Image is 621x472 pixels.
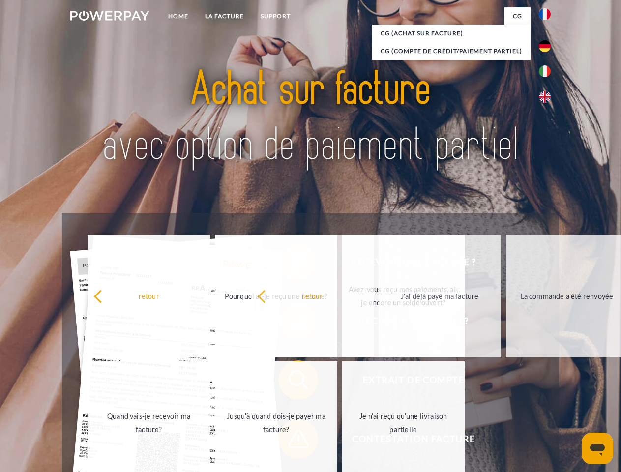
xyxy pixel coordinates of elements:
div: retour [93,289,204,302]
div: Pourquoi ai-je reçu une facture? [221,289,331,302]
a: CG [504,7,531,25]
a: CG (achat sur facture) [372,25,531,42]
img: logo-powerpay-white.svg [70,11,149,21]
img: de [539,40,551,52]
div: Je n'ai reçu qu'une livraison partielle [348,410,459,436]
img: en [539,91,551,103]
a: Home [160,7,197,25]
div: J'ai déjà payé ma facture [384,289,495,302]
div: Jusqu'à quand dois-je payer ma facture? [221,410,331,436]
iframe: Bouton de lancement de la fenêtre de messagerie [582,433,613,464]
img: fr [539,8,551,20]
a: LA FACTURE [197,7,252,25]
img: it [539,65,551,77]
img: title-powerpay_fr.svg [94,47,527,188]
a: CG (Compte de crédit/paiement partiel) [372,42,531,60]
div: retour [257,289,368,302]
a: Support [252,7,299,25]
div: Quand vais-je recevoir ma facture? [93,410,204,436]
